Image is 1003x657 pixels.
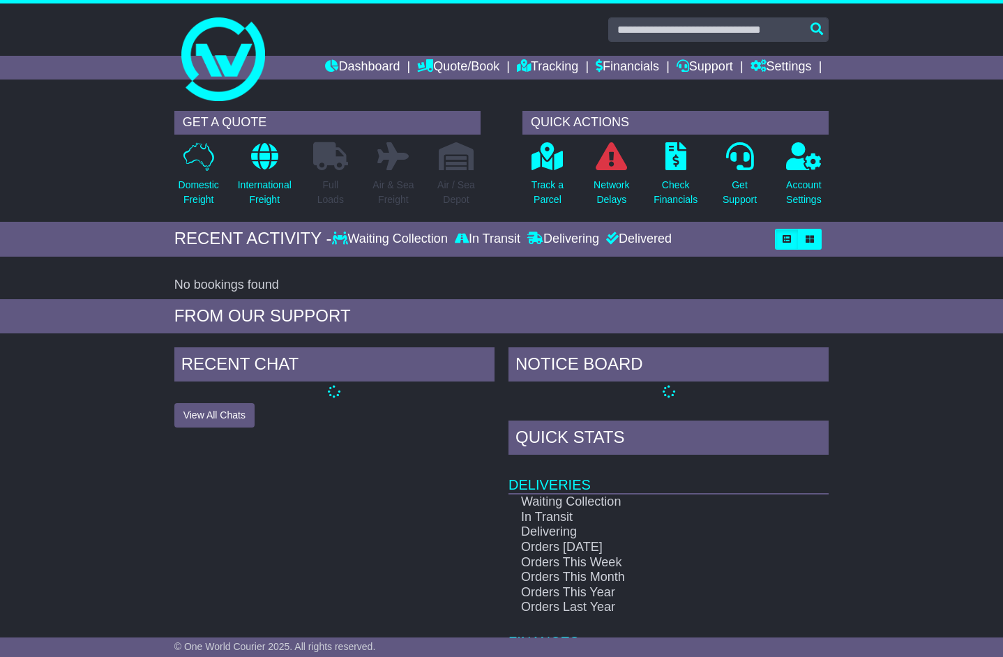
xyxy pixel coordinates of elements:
[508,585,783,601] td: Orders This Year
[237,142,292,215] a: InternationalFreight
[372,178,414,207] p: Air & Sea Freight
[603,232,672,247] div: Delivered
[531,142,564,215] a: Track aParcel
[785,142,822,215] a: AccountSettings
[524,232,603,247] div: Delivering
[596,56,659,80] a: Financials
[751,56,812,80] a: Settings
[417,56,499,80] a: Quote/Book
[178,142,220,215] a: DomesticFreight
[325,56,400,80] a: Dashboard
[508,458,829,494] td: Deliveries
[174,229,332,249] div: RECENT ACTIVITY -
[508,421,829,458] div: Quick Stats
[522,111,829,135] div: QUICK ACTIONS
[332,232,451,247] div: Waiting Collection
[174,306,829,326] div: FROM OUR SUPPORT
[508,524,783,540] td: Delivering
[517,56,578,80] a: Tracking
[593,142,630,215] a: NetworkDelays
[238,178,292,207] p: International Freight
[654,178,697,207] p: Check Financials
[508,494,783,510] td: Waiting Collection
[508,347,829,385] div: NOTICE BOARD
[174,111,481,135] div: GET A QUOTE
[786,178,822,207] p: Account Settings
[723,178,757,207] p: Get Support
[508,555,783,571] td: Orders This Week
[508,600,783,615] td: Orders Last Year
[174,403,255,428] button: View All Chats
[531,178,564,207] p: Track a Parcel
[508,570,783,585] td: Orders This Month
[313,178,348,207] p: Full Loads
[653,142,698,215] a: CheckFinancials
[722,142,757,215] a: GetSupport
[508,615,829,651] td: Finances
[174,641,376,652] span: © One World Courier 2025. All rights reserved.
[174,347,495,385] div: RECENT CHAT
[174,278,829,293] div: No bookings found
[508,510,783,525] td: In Transit
[677,56,733,80] a: Support
[594,178,629,207] p: Network Delays
[179,178,219,207] p: Domestic Freight
[508,540,783,555] td: Orders [DATE]
[437,178,475,207] p: Air / Sea Depot
[451,232,524,247] div: In Transit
